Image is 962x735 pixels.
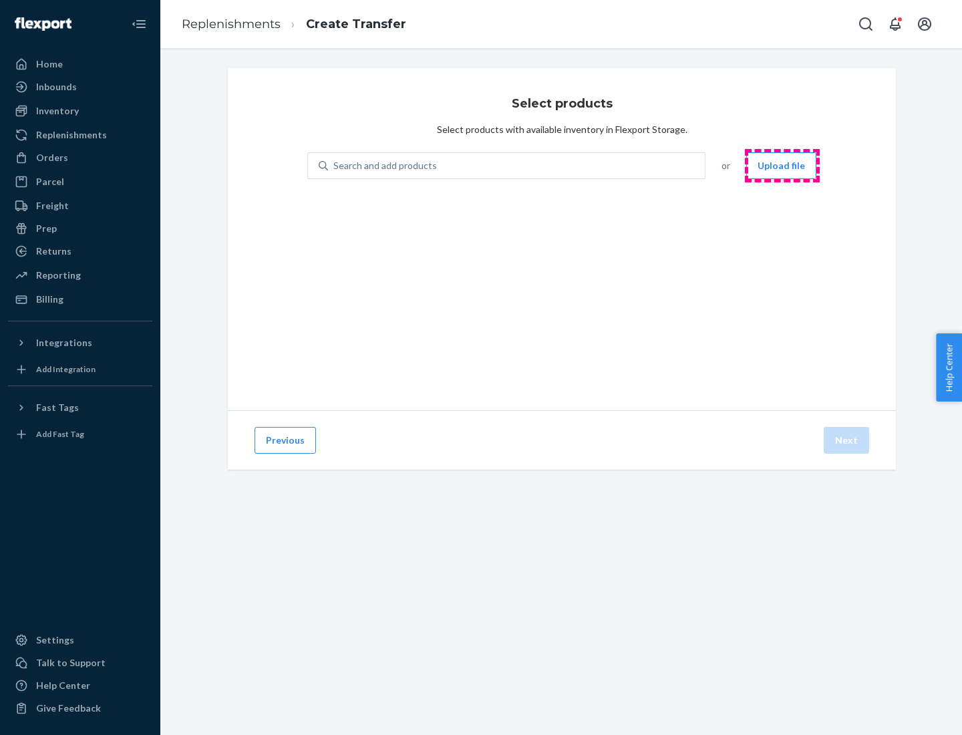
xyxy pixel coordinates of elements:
a: Add Integration [8,359,152,380]
div: Parcel [36,175,64,188]
a: Help Center [8,675,152,696]
div: Fast Tags [36,401,79,414]
span: or [721,159,730,172]
div: Search and add products [333,159,437,172]
a: Add Fast Tag [8,424,152,445]
ol: breadcrumbs [171,5,417,44]
a: Returns [8,241,152,262]
a: Billing [8,289,152,310]
button: Fast Tags [8,397,152,418]
button: Open account menu [911,11,938,37]
a: Reporting [8,265,152,286]
button: Next [824,427,869,454]
div: Replenishments [36,128,107,142]
a: Replenishments [8,124,152,146]
button: Help Center [936,333,962,402]
div: Help Center [36,679,90,692]
button: Open notifications [882,11,909,37]
div: Orders [36,151,68,164]
div: Inventory [36,104,79,118]
div: Freight [36,199,69,212]
a: Freight [8,195,152,216]
div: Reporting [36,269,81,282]
div: Select products with available inventory in Flexport Storage. [437,123,687,136]
a: Parcel [8,171,152,192]
a: Talk to Support [8,652,152,674]
div: Add Fast Tag [36,428,84,440]
a: Inventory [8,100,152,122]
button: Integrations [8,332,152,353]
img: Flexport logo [15,17,71,31]
div: Settings [36,633,74,647]
a: Replenishments [182,17,281,31]
a: Prep [8,218,152,239]
div: Returns [36,245,71,258]
button: Give Feedback [8,698,152,719]
div: Inbounds [36,80,77,94]
div: Prep [36,222,57,235]
button: Upload file [746,152,816,179]
button: Previous [255,427,316,454]
div: Billing [36,293,63,306]
button: Open Search Box [852,11,879,37]
div: Home [36,57,63,71]
a: Create Transfer [306,17,406,31]
a: Settings [8,629,152,651]
div: Give Feedback [36,702,101,715]
div: Talk to Support [36,656,106,670]
a: Inbounds [8,76,152,98]
div: Add Integration [36,363,96,375]
a: Orders [8,147,152,168]
h3: Select products [512,95,613,112]
div: Integrations [36,336,92,349]
button: Close Navigation [126,11,152,37]
a: Home [8,53,152,75]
